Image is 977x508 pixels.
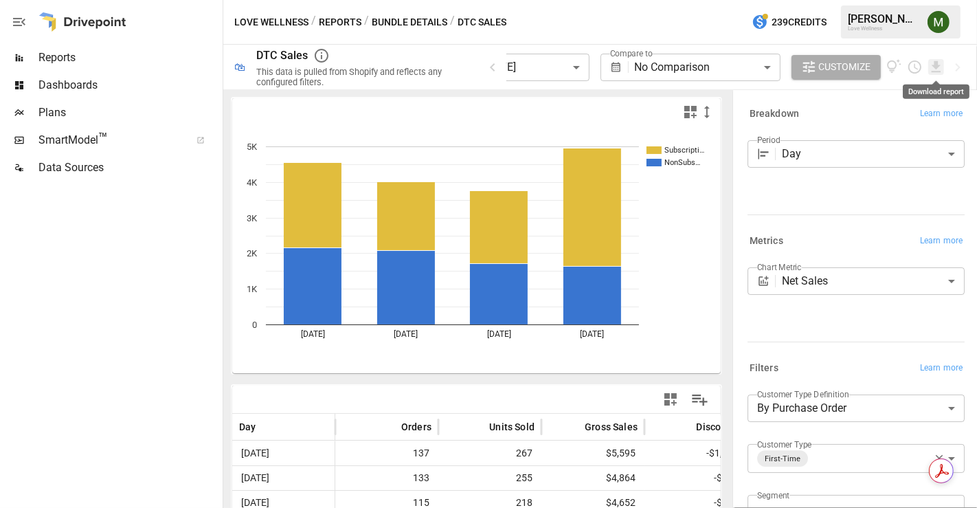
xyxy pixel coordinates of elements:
[258,417,277,437] button: Sort
[757,134,781,146] label: Period
[819,58,871,76] span: Customize
[750,107,799,122] h6: Breakdown
[585,420,638,434] span: Gross Sales
[247,284,258,294] text: 1K
[782,140,965,168] div: Day
[450,14,455,31] div: /
[342,441,431,465] span: 137
[928,59,944,75] button: Download report
[394,329,418,339] text: [DATE]
[445,441,535,465] span: 267
[372,14,447,31] button: Bundle Details
[791,55,881,80] button: Customize
[342,466,431,490] span: 133
[920,107,963,121] span: Learn more
[675,417,695,437] button: Sort
[651,441,741,465] span: -$1,018
[564,417,583,437] button: Sort
[580,329,604,339] text: [DATE]
[750,361,778,376] h6: Filters
[757,489,789,501] label: Segment
[610,47,653,59] label: Compare to
[239,420,256,434] span: Day
[746,10,832,35] button: 239Credits
[364,14,369,31] div: /
[759,451,806,467] span: First-Time
[684,384,715,415] button: Manage Columns
[664,158,700,167] text: NonSubs…
[848,12,919,25] div: [PERSON_NAME]
[301,329,325,339] text: [DATE]
[234,60,245,74] div: 🛍
[98,130,108,147] span: ™
[920,362,963,375] span: Learn more
[487,329,511,339] text: [DATE]
[548,441,638,465] span: $5,595
[748,395,965,422] div: By Purchase Order
[232,126,710,373] svg: A chart.
[38,77,220,93] span: Dashboards
[445,466,535,490] span: 255
[38,49,220,66] span: Reports
[920,234,963,248] span: Learn more
[907,59,923,75] button: Schedule report
[247,142,258,152] text: 5K
[696,420,741,434] span: Discounts
[311,14,316,31] div: /
[234,14,308,31] button: Love Wellness
[247,213,258,223] text: 3K
[750,234,783,249] h6: Metrics
[38,104,220,121] span: Plans
[848,25,919,32] div: Love Wellness
[664,146,704,155] text: Subscripti…
[469,417,488,437] button: Sort
[651,466,741,490] span: -$784
[886,55,902,80] button: View documentation
[252,320,257,330] text: 0
[401,420,431,434] span: Orders
[903,85,969,99] div: Download report
[239,466,271,490] span: [DATE]
[772,14,827,31] span: 239 Credits
[38,159,220,176] span: Data Sources
[247,248,258,258] text: 2K
[782,267,965,295] div: Net Sales
[928,11,950,33] img: Meredith Lacasse
[757,388,849,400] label: Customer Type Definition
[239,441,271,465] span: [DATE]
[38,132,181,148] span: SmartModel
[757,261,802,273] label: Chart Metric
[489,420,535,434] span: Units Sold
[319,14,361,31] button: Reports
[548,466,638,490] span: $4,864
[256,49,308,62] div: DTC Sales
[247,177,258,188] text: 4K
[443,54,589,81] div: [DATE] - [DATE]
[256,67,468,87] div: This data is pulled from Shopify and reflects any configured filters.
[757,439,812,450] label: Customer Type
[381,417,400,437] button: Sort
[634,54,780,81] div: No Comparison
[919,3,958,41] button: Meredith Lacasse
